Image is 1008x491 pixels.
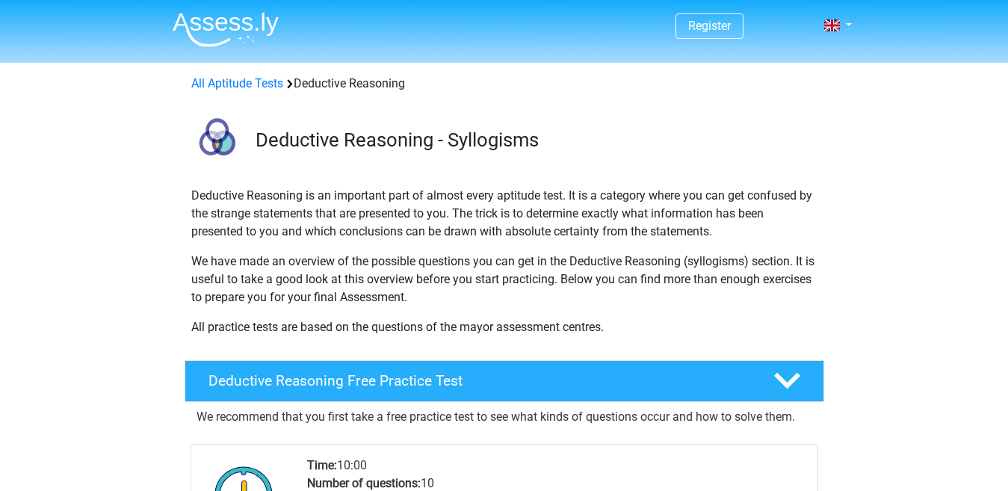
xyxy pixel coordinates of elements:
a: All Aptitude Tests [191,76,283,90]
h4: Deductive Reasoning Free Practice Test [208,372,749,389]
p: We have made an overview of the possible questions you can get in the Deductive Reasoning (syllog... [191,253,817,306]
img: Assessly [173,12,279,47]
a: Deductive Reasoning Free Practice Test [179,360,830,402]
img: deductive reasoning [185,111,249,174]
b: Number of questions: [307,476,421,490]
h3: Deductive Reasoning - Syllogisms [256,129,812,152]
p: We recommend that you first take a free practice test to see what kinds of questions occur and ho... [197,408,812,426]
b: Time: [307,458,337,472]
p: All practice tests are based on the questions of the mayor assessment centres. [191,318,817,336]
div: Deductive Reasoning [185,75,823,93]
a: Register [688,19,731,33]
p: Deductive Reasoning is an important part of almost every aptitude test. It is a category where yo... [191,187,817,241]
